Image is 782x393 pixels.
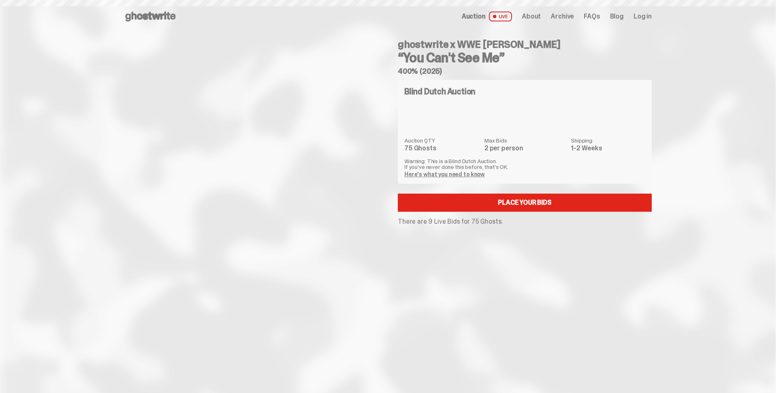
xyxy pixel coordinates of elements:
dd: 75 Ghosts [404,145,479,152]
dt: Auction QTY [404,138,479,143]
a: FAQs [584,13,600,20]
p: There are 9 Live Bids for 75 Ghosts. [398,218,652,225]
h5: 400% (2025) [398,68,652,75]
span: Auction [462,13,486,20]
p: Warning: This is a Blind Dutch Auction. If you’ve never done this before, that’s OK. [404,158,645,170]
a: Here's what you need to know [404,171,485,178]
a: About [522,13,541,20]
h4: ghostwrite x WWE [PERSON_NAME] [398,40,652,49]
a: Blog [610,13,624,20]
a: Archive [551,13,574,20]
dt: Shipping [571,138,645,143]
dd: 1-2 Weeks [571,145,645,152]
a: Log in [634,13,652,20]
dd: 2 per person [484,145,566,152]
a: Auction LIVE [462,12,512,21]
h3: “You Can't See Me” [398,51,652,64]
span: LIVE [489,12,512,21]
dt: Max Bids [484,138,566,143]
a: Place your Bids [398,194,652,212]
h4: Blind Dutch Auction [404,87,475,96]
